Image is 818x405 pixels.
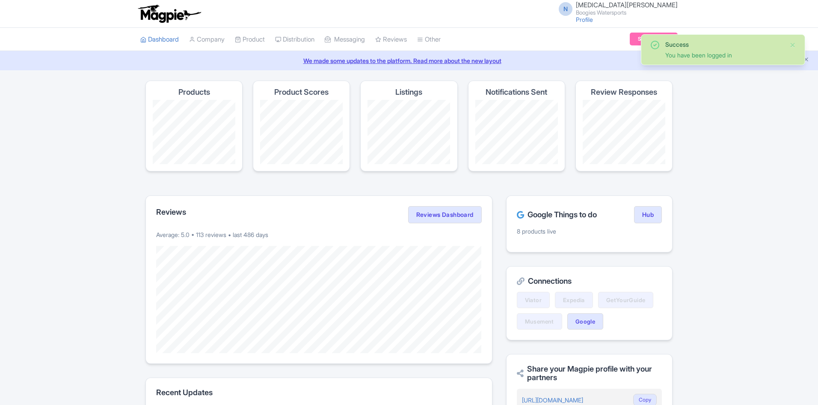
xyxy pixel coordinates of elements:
[522,396,583,404] a: [URL][DOMAIN_NAME]
[156,388,482,397] h2: Recent Updates
[408,206,482,223] a: Reviews Dashboard
[517,227,662,236] p: 8 products live
[517,277,662,285] h2: Connections
[803,55,809,65] button: Close announcement
[559,2,572,16] span: N
[189,28,225,51] a: Company
[325,28,365,51] a: Messaging
[789,40,796,50] button: Close
[156,208,186,216] h2: Reviews
[598,292,654,308] a: GetYourGuide
[665,51,782,60] div: You have been logged in
[417,28,441,51] a: Other
[136,4,202,23] img: logo-ab69f6fb50320c5b225c76a69d11143b.png
[5,56,813,65] a: We made some updates to the platform. Read more about the new layout
[375,28,407,51] a: Reviews
[275,28,314,51] a: Distribution
[235,28,265,51] a: Product
[665,40,782,49] div: Success
[576,1,678,9] span: [MEDICAL_DATA][PERSON_NAME]
[576,10,678,15] small: Boogies Watersports
[517,313,562,330] a: Musement
[178,88,210,96] h4: Products
[395,88,422,96] h4: Listings
[517,292,550,308] a: Viator
[554,2,678,15] a: N [MEDICAL_DATA][PERSON_NAME] Boogies Watersports
[140,28,179,51] a: Dashboard
[517,365,662,382] h2: Share your Magpie profile with your partners
[576,16,593,23] a: Profile
[630,33,678,45] a: Subscription
[591,88,657,96] h4: Review Responses
[486,88,547,96] h4: Notifications Sent
[567,313,603,330] a: Google
[517,210,597,219] h2: Google Things to do
[634,206,662,223] a: Hub
[156,230,482,239] p: Average: 5.0 • 113 reviews • last 486 days
[274,88,329,96] h4: Product Scores
[555,292,593,308] a: Expedia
